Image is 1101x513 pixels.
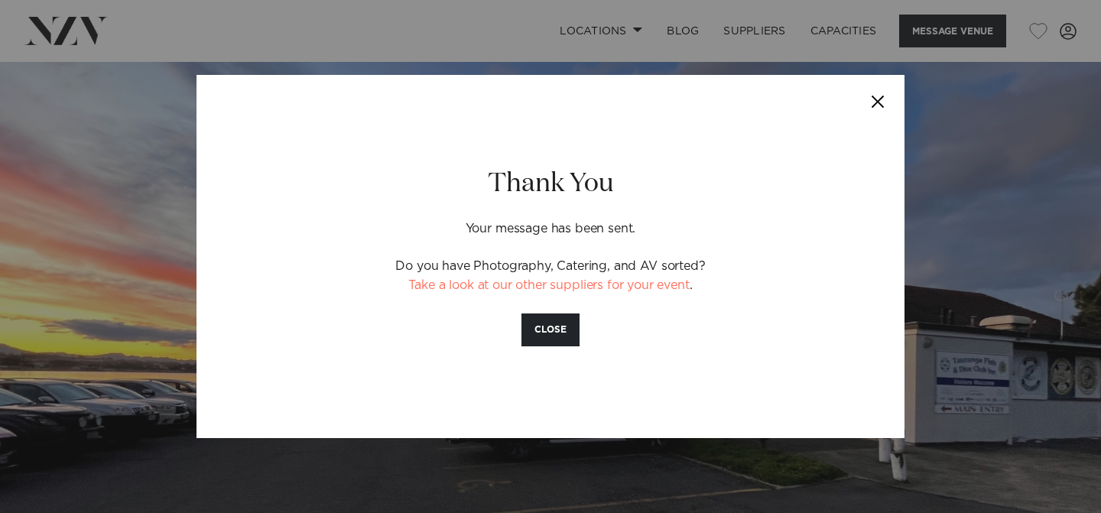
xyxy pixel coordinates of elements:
[283,167,818,201] h2: Thank You
[521,313,580,346] button: CLOSE
[283,257,818,295] p: Do you have Photography, Catering, and AV sorted? .
[408,279,689,291] a: Take a look at our other suppliers for your event
[851,75,905,128] button: Close
[283,201,818,239] p: Your message has been sent.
